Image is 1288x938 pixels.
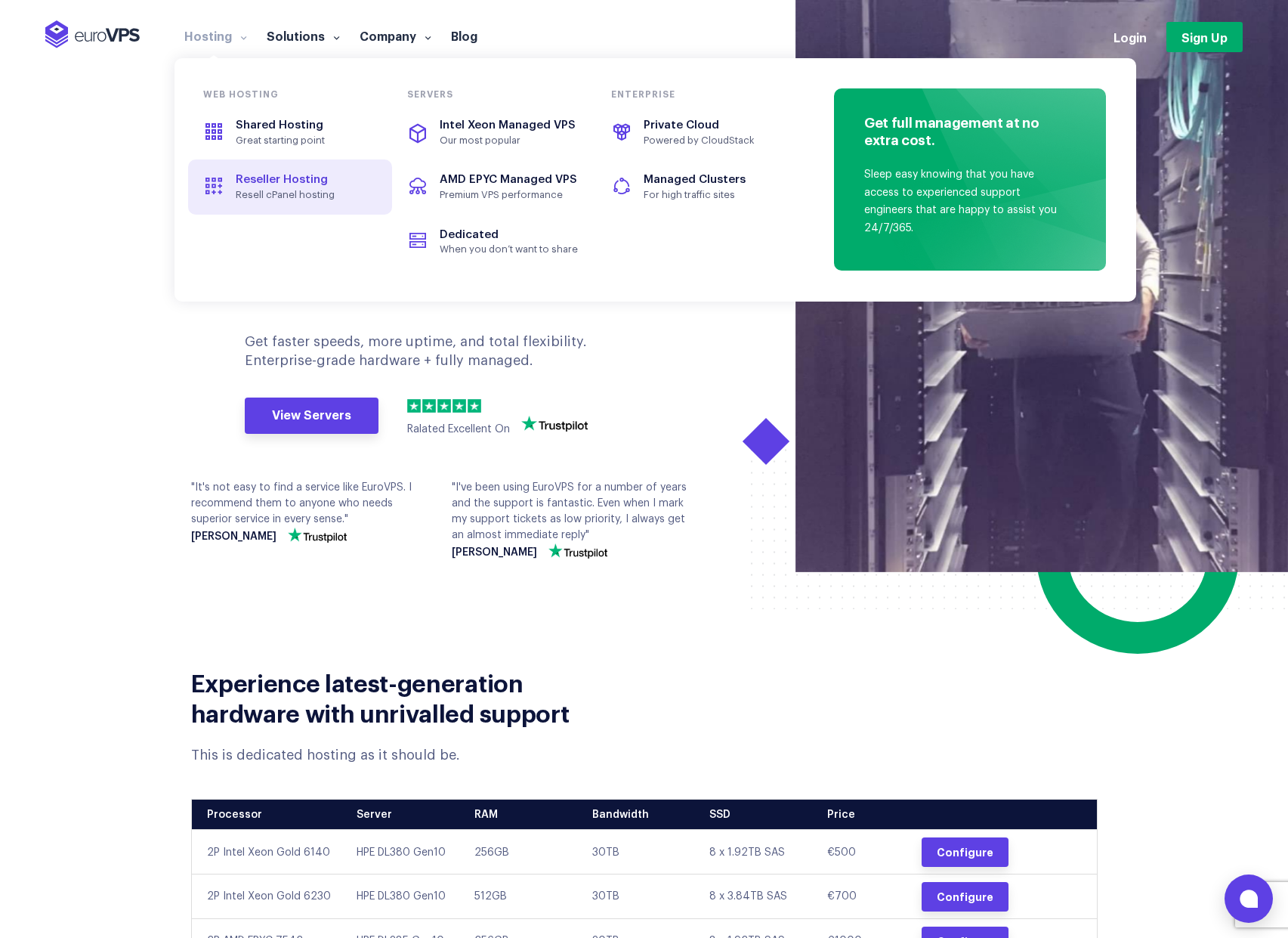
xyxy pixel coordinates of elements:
[236,119,323,131] span: Shared Hosting
[581,830,699,875] td: 30TB
[581,874,699,918] td: 30TB
[452,480,690,559] div: "I've been using EuroVPS for a number of years and the support is fantastic. Even when I mark my ...
[345,874,463,918] td: HPE DL380 Gen10
[191,830,345,875] td: 2P Intel Xeon Gold 6140
[392,105,596,159] a: Intel Xeon Managed VPSOur most popular
[468,399,481,413] img: 5
[191,874,345,918] td: 2P Intel Xeon Gold 6230
[345,830,463,875] td: HPE DL380 Gen10
[236,189,375,201] span: Resell cPanel hosting
[581,800,699,830] th: Bandwidth
[245,333,618,370] p: Get faster speeds, more uptime, and total flexibility. Enterprise-grade hardware + fully managed.
[440,243,579,255] span: When you don’t want to share
[191,800,345,830] th: Processor
[644,135,783,147] span: Powered by CloudStack
[440,229,499,240] span: Dedicated
[864,113,1068,153] h4: Get full management at no extra cost.
[440,189,579,201] span: Premium VPS performance
[175,28,257,43] a: Hosting
[437,399,451,413] img: 3
[191,531,276,543] strong: [PERSON_NAME]
[922,882,1008,912] a: Configure
[191,667,633,727] h2: Experience latest-generation hardware with unrivalled support
[441,28,487,43] a: Blog
[644,189,783,201] span: For high traffic sites
[350,28,441,43] a: Company
[288,528,347,543] img: trustpilot-vector-logo.png
[698,830,816,875] td: 8 x 1.92TB SAS
[644,174,746,185] span: Managed Clusters
[1113,29,1147,45] a: Login
[440,135,579,147] span: Our most popular
[698,800,816,830] th: SSD
[1225,875,1273,923] button: Open chat window
[816,874,910,918] td: €700
[644,119,719,131] span: Private Cloud
[864,166,1068,238] p: Sleep easy knowing that you have access to experienced support engineers that are happy to assist...
[698,874,816,918] td: 8 x 3.84TB SAS
[236,174,328,185] span: Reseller Hosting
[191,746,633,765] div: This is dedicated hosting as it should be.
[463,874,581,918] td: 512GB
[45,20,140,48] img: EuroVPS
[1166,22,1243,52] a: Sign Up
[440,174,577,185] span: AMD EPYC Managed VPS
[440,119,576,131] span: Intel Xeon Managed VPS
[452,547,537,559] strong: [PERSON_NAME]
[392,159,596,214] a: AMD EPYC Managed VPSPremium VPS performance
[188,105,392,159] a: Shared HostingGreat starting point
[236,135,375,147] span: Great starting point
[463,800,581,830] th: RAM
[548,543,607,559] img: trustpilot-vector-logo.png
[452,399,466,413] img: 4
[922,837,1008,867] a: Configure
[816,800,910,830] th: Price
[816,830,910,875] td: €500
[407,399,421,413] img: 1
[596,159,800,214] a: Managed ClustersFor high traffic sites
[245,398,378,434] a: View Servers
[257,28,350,43] a: Solutions
[422,399,436,413] img: 2
[345,800,463,830] th: Server
[188,159,392,214] a: Reseller HostingResell cPanel hosting
[596,105,800,159] a: Private CloudPowered by CloudStack
[463,830,581,875] td: 256GB
[191,480,429,543] div: "It's not easy to find a service like EuroVPS. I recommend them to anyone who needs superior serv...
[407,424,510,435] span: Ralated Excellent On
[392,215,596,269] a: DedicatedWhen you don’t want to share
